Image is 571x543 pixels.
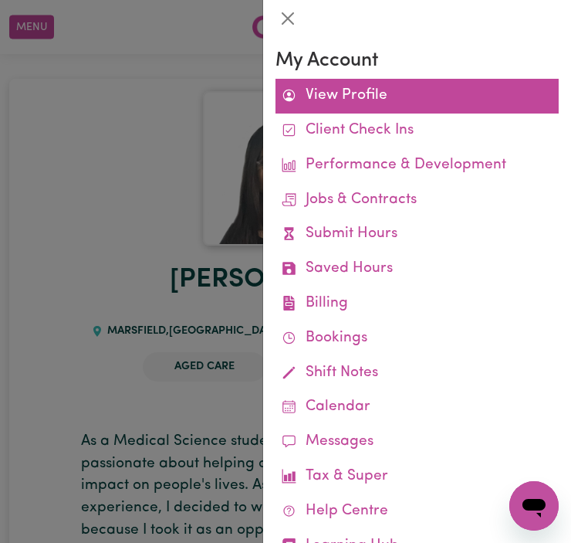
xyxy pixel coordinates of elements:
a: Calendar [275,390,559,425]
a: Shift Notes [275,356,559,391]
iframe: Button to launch messaging window, conversation in progress [509,481,559,531]
a: Help Centre [275,494,559,529]
a: Client Check Ins [275,114,559,148]
a: Bookings [275,321,559,356]
a: Messages [275,425,559,460]
a: Submit Hours [275,217,559,252]
a: Performance & Development [275,148,559,183]
a: Saved Hours [275,252,559,287]
a: Jobs & Contracts [275,183,559,218]
h3: My Account [275,49,559,73]
a: Billing [275,287,559,321]
a: View Profile [275,79,559,114]
button: Close [275,6,300,31]
a: Tax & Super [275,460,559,494]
